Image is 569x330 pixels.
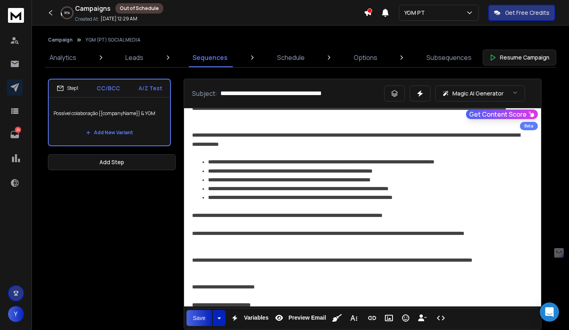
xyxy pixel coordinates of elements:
[42,47,61,52] div: Dominio
[422,48,476,67] a: Subsequences
[381,310,397,326] button: Insert Image (Ctrl+P)
[488,5,555,21] button: Get Free Credits
[48,79,171,146] li: Step1CC/BCCA/Z TestPossível colaboração {{companyName}} & YGMAdd New Variant
[85,37,141,43] p: YGM (PT) SOCIAL MEDIA
[227,310,270,326] button: Variables
[433,310,448,326] button: Code View
[398,310,413,326] button: Emoticons
[57,85,78,92] div: Step 1
[8,306,24,322] button: Y
[85,46,91,53] img: tab_keywords_by_traffic_grey.svg
[435,85,525,101] button: Magic AI Generator
[50,53,76,62] p: Analytics
[7,127,23,143] a: 20
[115,3,163,14] div: Out of Schedule
[64,10,70,15] p: 91 %
[13,21,19,27] img: website_grey.svg
[365,310,380,326] button: Insert Link (Ctrl+K)
[186,310,212,326] button: Save
[8,8,24,23] img: logo
[33,46,40,53] img: tab_domain_overview_orange.svg
[75,16,99,22] p: Created At:
[75,4,111,13] h1: Campaigns
[520,122,538,130] div: Beta
[354,53,377,62] p: Options
[97,84,120,92] p: CC/BCC
[15,127,21,133] p: 20
[242,314,270,321] span: Variables
[426,53,472,62] p: Subsequences
[192,89,217,98] p: Subject:
[404,9,428,17] p: YGM PT
[540,302,559,322] div: Open Intercom Messenger
[483,50,556,66] button: Resume Campaign
[48,154,176,170] button: Add Step
[466,109,538,119] button: Get Content Score
[21,21,59,27] div: Dominio: [URL]
[139,84,162,92] p: A/Z Test
[452,89,504,97] p: Magic AI Generator
[192,53,228,62] p: Sequences
[13,13,19,19] img: logo_orange.svg
[79,125,139,141] button: Add New Variant
[94,47,127,52] div: Palabras clave
[287,314,327,321] span: Preview Email
[346,310,361,326] button: More Text
[125,53,143,62] p: Leads
[101,16,137,22] p: [DATE] 12:29 AM
[121,48,148,67] a: Leads
[22,13,39,19] div: v 4.0.25
[415,310,430,326] button: Insert Unsubscribe Link
[272,310,327,326] button: Preview Email
[349,48,382,67] a: Options
[45,48,81,67] a: Analytics
[277,53,305,62] p: Schedule
[54,102,165,125] p: Possível colaboração {{companyName}} & YGM
[272,48,309,67] a: Schedule
[188,48,232,67] a: Sequences
[505,9,549,17] p: Get Free Credits
[48,37,73,43] button: Campaign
